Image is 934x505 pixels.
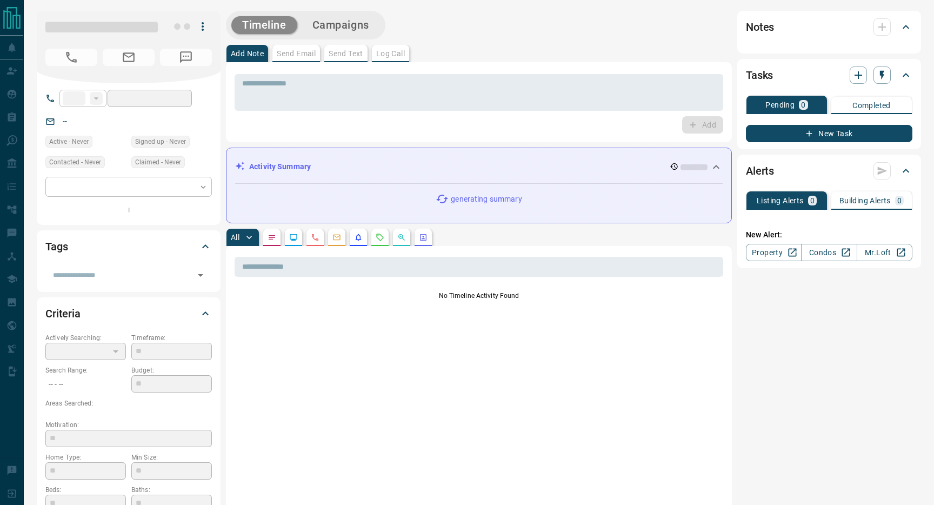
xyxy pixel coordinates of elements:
[45,49,97,66] span: No Number
[746,18,774,36] h2: Notes
[801,101,805,109] p: 0
[63,117,67,125] a: --
[45,420,212,430] p: Motivation:
[45,305,81,322] h2: Criteria
[857,244,912,261] a: Mr.Loft
[839,197,891,204] p: Building Alerts
[897,197,902,204] p: 0
[131,333,212,343] p: Timeframe:
[103,49,155,66] span: No Email
[746,62,912,88] div: Tasks
[852,102,891,109] p: Completed
[45,234,212,260] div: Tags
[231,50,264,57] p: Add Note
[135,136,186,147] span: Signed up - Never
[746,158,912,184] div: Alerts
[810,197,815,204] p: 0
[131,453,212,462] p: Min Size:
[235,291,723,301] p: No Timeline Activity Found
[746,162,774,180] h2: Alerts
[45,375,126,393] p: -- - --
[765,101,795,109] p: Pending
[49,136,89,147] span: Active - Never
[451,194,522,205] p: generating summary
[746,229,912,241] p: New Alert:
[757,197,804,204] p: Listing Alerts
[268,233,276,242] svg: Notes
[131,485,212,495] p: Baths:
[160,49,212,66] span: No Number
[311,233,319,242] svg: Calls
[231,234,239,241] p: All
[235,157,723,177] div: Activity Summary
[354,233,363,242] svg: Listing Alerts
[419,233,428,242] svg: Agent Actions
[746,14,912,40] div: Notes
[135,157,181,168] span: Claimed - Never
[376,233,384,242] svg: Requests
[131,366,212,375] p: Budget:
[45,238,68,255] h2: Tags
[801,244,857,261] a: Condos
[746,244,802,261] a: Property
[193,268,208,283] button: Open
[45,485,126,495] p: Beds:
[746,125,912,142] button: New Task
[289,233,298,242] svg: Lead Browsing Activity
[45,453,126,462] p: Home Type:
[49,157,101,168] span: Contacted - Never
[45,301,212,327] div: Criteria
[45,333,126,343] p: Actively Searching:
[746,67,773,84] h2: Tasks
[231,16,297,34] button: Timeline
[45,398,212,408] p: Areas Searched:
[249,161,311,172] p: Activity Summary
[332,233,341,242] svg: Emails
[302,16,380,34] button: Campaigns
[45,366,126,375] p: Search Range:
[397,233,406,242] svg: Opportunities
